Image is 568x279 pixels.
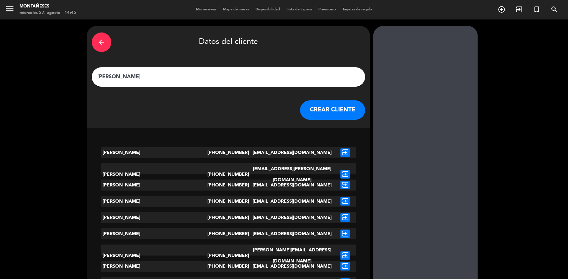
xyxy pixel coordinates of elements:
[97,72,360,82] input: Escriba nombre, correo electrónico o número de teléfono...
[339,8,375,11] span: Tarjetas de regalo
[207,212,250,223] div: [PHONE_NUMBER]
[533,6,541,13] i: turned_in_not
[98,38,105,46] i: arrow_back
[340,170,350,179] i: exit_to_app
[340,197,350,206] i: exit_to_app
[193,8,220,11] span: Mis reservas
[207,147,250,158] div: [PHONE_NUMBER]
[207,180,250,191] div: [PHONE_NUMBER]
[340,213,350,222] i: exit_to_app
[20,3,76,10] div: Montañeses
[92,31,365,54] div: Datos del cliente
[315,8,339,11] span: Pre-acceso
[250,245,335,267] div: [PERSON_NAME][EMAIL_ADDRESS][DOMAIN_NAME]
[250,196,335,207] div: [EMAIL_ADDRESS][DOMAIN_NAME]
[101,147,207,158] div: [PERSON_NAME]
[101,245,207,267] div: [PERSON_NAME]
[101,228,207,239] div: [PERSON_NAME]
[5,4,15,14] i: menu
[340,181,350,189] i: exit_to_app
[207,163,250,185] div: [PHONE_NUMBER]
[515,6,523,13] i: exit_to_app
[250,147,335,158] div: [EMAIL_ADDRESS][DOMAIN_NAME]
[498,6,506,13] i: add_circle_outline
[207,261,250,272] div: [PHONE_NUMBER]
[5,4,15,16] button: menu
[250,261,335,272] div: [EMAIL_ADDRESS][DOMAIN_NAME]
[101,212,207,223] div: [PERSON_NAME]
[250,180,335,191] div: [EMAIL_ADDRESS][DOMAIN_NAME]
[550,6,558,13] i: search
[101,261,207,272] div: [PERSON_NAME]
[207,196,250,207] div: [PHONE_NUMBER]
[20,10,76,16] div: miércoles 27. agosto - 14:45
[220,8,252,11] span: Mapa de mesas
[340,230,350,238] i: exit_to_app
[207,245,250,267] div: [PHONE_NUMBER]
[250,212,335,223] div: [EMAIL_ADDRESS][DOMAIN_NAME]
[252,8,283,11] span: Disponibilidad
[340,251,350,260] i: exit_to_app
[207,228,250,239] div: [PHONE_NUMBER]
[101,163,207,185] div: [PERSON_NAME]
[283,8,315,11] span: Lista de Espera
[250,163,335,185] div: [EMAIL_ADDRESS][PERSON_NAME][DOMAIN_NAME]
[101,180,207,191] div: [PERSON_NAME]
[250,228,335,239] div: [EMAIL_ADDRESS][DOMAIN_NAME]
[340,262,350,271] i: exit_to_app
[300,100,365,120] button: CREAR CLIENTE
[340,148,350,157] i: exit_to_app
[101,196,207,207] div: [PERSON_NAME]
